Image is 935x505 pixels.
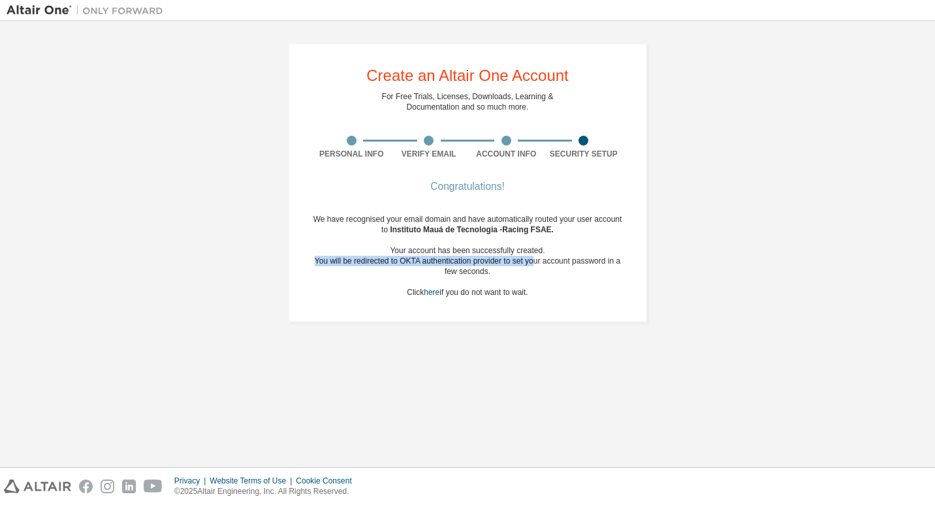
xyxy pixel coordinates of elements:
[144,480,163,493] img: youtube.svg
[313,256,622,277] div: You will be redirected to OKTA authentication provider to set your account password in a few seco...
[296,476,359,486] div: Cookie Consent
[467,149,545,159] div: Account Info
[545,149,623,159] div: Security Setup
[79,480,93,493] img: facebook.svg
[4,480,71,493] img: altair_logo.svg
[313,183,622,191] div: Congratulations!
[174,486,360,497] p: © 2025 Altair Engineering, Inc. All Rights Reserved.
[390,149,468,159] div: Verify Email
[424,288,439,297] a: here
[390,225,553,234] span: Instituto Mauá de Tecnologia -Racing FSAE .
[313,214,622,298] div: We have recognised your email domain and have automatically routed your user account to Click if ...
[174,476,210,486] div: Privacy
[382,91,554,112] div: For Free Trials, Licenses, Downloads, Learning & Documentation and so much more.
[366,68,569,84] div: Create an Altair One Account
[313,149,390,159] div: Personal Info
[101,480,114,493] img: instagram.svg
[313,245,622,256] div: Your account has been successfully created.
[122,480,136,493] img: linkedin.svg
[210,476,296,486] div: Website Terms of Use
[7,4,170,17] img: Altair One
